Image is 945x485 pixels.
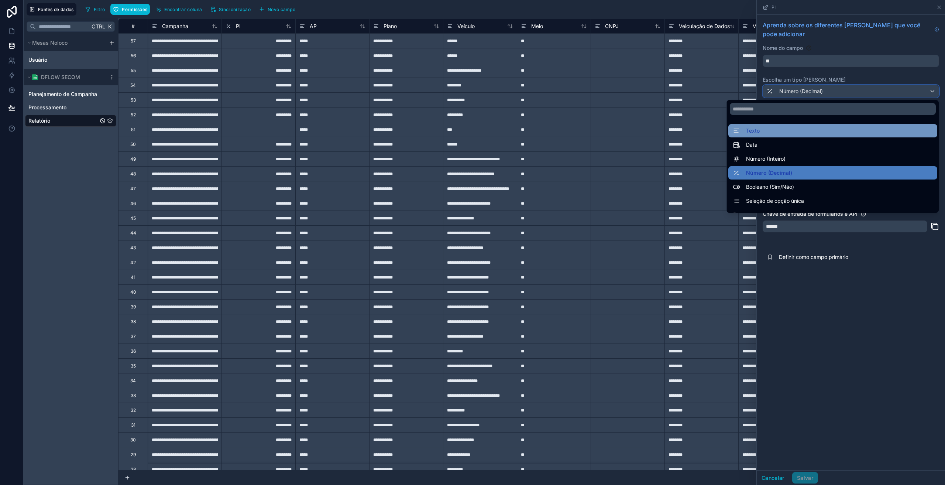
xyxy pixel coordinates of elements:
font: 46 [130,201,136,206]
button: Mesas Noloco [25,38,106,48]
font: Usuário [28,57,47,63]
button: Sincronização [207,4,253,15]
div: Planejamento de Campanha [25,88,116,100]
font: 41 [131,274,135,280]
font: # [132,23,135,29]
div: Usuário [25,54,116,66]
div: Processamento [25,102,116,113]
a: Relatório [28,117,98,124]
font: 52 [131,112,136,117]
font: 48 [130,171,136,177]
font: 54 [130,82,136,88]
font: Permissões [122,7,147,12]
font: Processamento [28,104,66,110]
font: PI [236,23,241,29]
a: Permissões [110,4,153,15]
font: Planejamento de Campanha [28,91,97,97]
font: DFLOW SECOM [41,74,80,80]
a: Processamento [28,104,98,111]
font: 32 [131,407,136,413]
font: 33 [131,393,136,398]
font: 45 [130,215,136,221]
img: Logotipo do Planilhas Google [32,74,38,80]
font: K [108,23,112,30]
font: AP [310,23,317,29]
font: Valor Bruto Cliente [753,23,797,29]
font: 56 [131,53,136,58]
font: Ctrl [92,23,105,30]
a: Usuário [28,56,91,64]
div: Relatório [25,115,116,127]
font: Veículo [457,23,475,29]
button: Filtro [82,4,108,15]
button: Novo campo [256,4,298,15]
font: 57 [131,38,136,44]
font: CNPJ [605,23,619,29]
font: 55 [131,68,136,73]
font: Fontes de dados [38,7,74,12]
button: Permissões [110,4,150,15]
font: Número (Inteiro) [746,156,786,162]
a: Planejamento de Campanha [28,90,98,98]
font: 38 [131,319,136,324]
font: Meio [531,23,543,29]
font: 42 [130,260,136,265]
font: Data [746,141,757,148]
font: 28 [131,467,136,472]
button: Encontrar coluna [153,4,205,15]
font: 36 [131,348,136,354]
font: Sincronização [219,7,251,12]
div: conteúdo rolável [24,35,118,130]
font: 39 [131,304,136,310]
font: 34 [130,378,136,383]
font: Mesas Noloco [32,40,68,46]
font: 51 [131,127,135,132]
font: 50 [130,141,136,147]
font: 31 [131,422,135,428]
font: Filtro [94,7,105,12]
a: Sincronização [207,4,256,15]
font: Relatório [28,117,50,124]
font: 30 [130,437,136,443]
font: 53 [131,97,136,103]
font: Plano [384,23,397,29]
font: 37 [131,334,136,339]
font: 29 [131,452,136,457]
font: Campanha [162,23,188,29]
font: Booleano (Sim/Não) [746,184,794,190]
font: 43 [130,245,136,250]
button: Fontes de dados [27,3,76,16]
font: 35 [131,363,136,369]
font: Número (Decimal) [746,170,792,176]
font: Novo campo [268,7,295,12]
font: Seleção de opção única [746,198,804,204]
font: 49 [130,156,136,162]
font: 44 [130,230,136,236]
font: Encontrar coluna [164,7,202,12]
font: Veiculação de Dados [679,23,730,29]
font: 40 [130,289,136,295]
font: Texto [746,127,760,134]
font: Seleção de múltiplas opções [746,212,815,218]
font: 47 [130,186,136,191]
button: Logotipo do Planilhas GoogleDFLOW SECOM [25,72,106,82]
